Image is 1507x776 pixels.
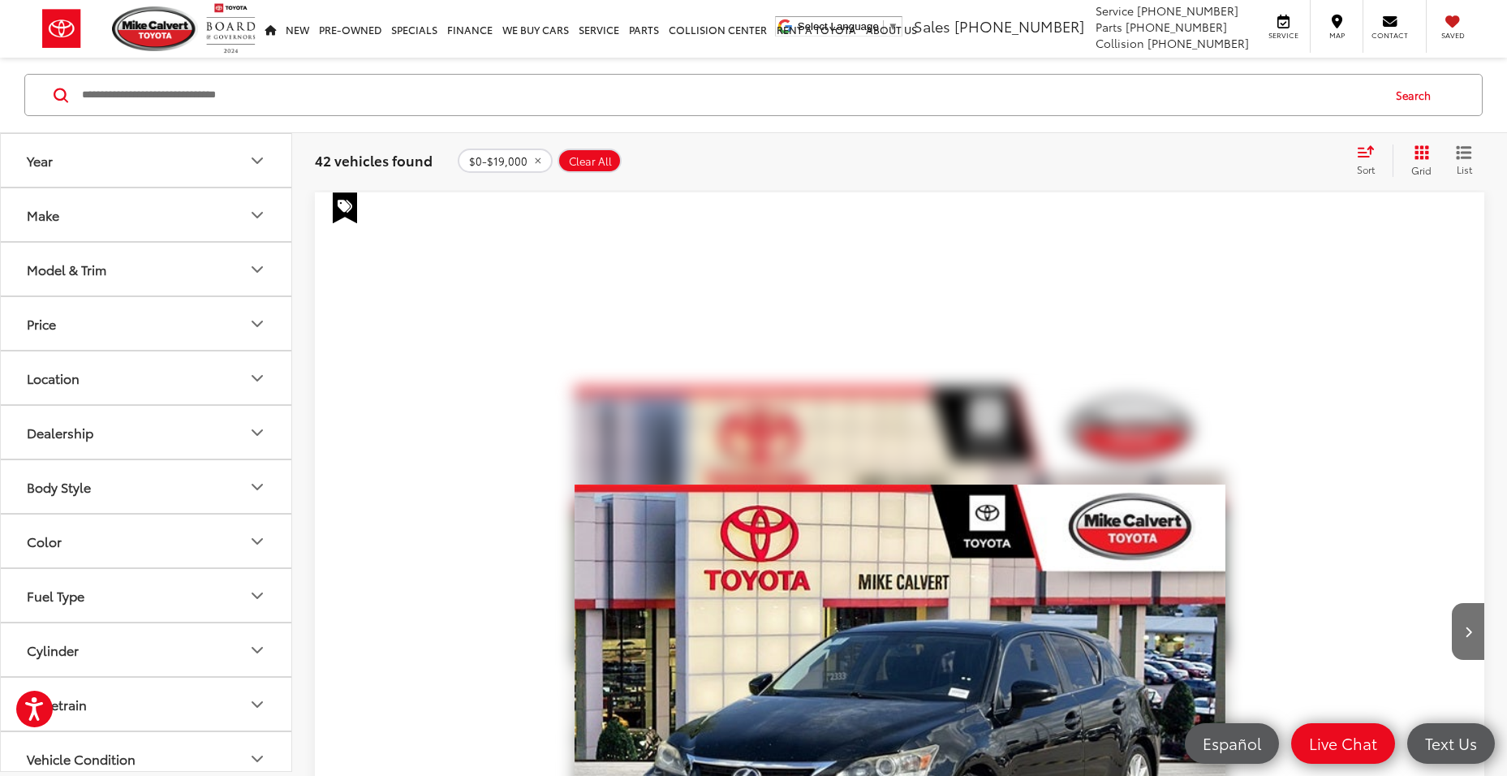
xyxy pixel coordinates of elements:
span: [PHONE_NUMBER] [1147,35,1249,51]
span: Saved [1435,30,1470,41]
span: [PHONE_NUMBER] [1126,19,1227,35]
button: DealershipDealership [1,406,293,459]
a: Español [1185,723,1279,764]
div: Fuel Type [248,586,267,606]
a: Text Us [1407,723,1495,764]
div: Location [248,369,267,388]
button: Grid View [1393,144,1444,177]
div: Dealership [27,425,93,440]
button: YearYear [1,134,293,187]
span: [PHONE_NUMBER] [1137,2,1238,19]
button: List View [1444,144,1484,177]
span: Special [333,192,357,223]
button: PricePrice [1,297,293,350]
span: Sort [1357,162,1375,176]
span: Service [1096,2,1134,19]
div: Cylinder [248,640,267,660]
div: Color [27,533,62,549]
div: Location [27,370,80,386]
span: Live Chat [1301,733,1385,753]
span: Text Us [1417,733,1485,753]
div: Body Style [248,477,267,497]
div: Body Style [27,479,91,494]
span: List [1456,162,1472,176]
div: Cylinder [27,642,79,657]
div: Vehicle Condition [248,749,267,769]
div: Color [248,532,267,551]
img: Mike Calvert Toyota [112,6,198,51]
button: DrivetrainDrivetrain [1,678,293,731]
button: Search [1380,75,1454,115]
span: 42 vehicles found [315,150,433,170]
span: Collision [1096,35,1144,51]
div: Vehicle Condition [27,751,136,766]
div: Year [27,153,53,168]
span: Map [1319,30,1354,41]
button: Body StyleBody Style [1,460,293,513]
div: Model & Trim [27,261,106,277]
button: ColorColor [1,515,293,567]
button: remove 0-19000 [458,149,553,173]
div: Make [27,207,59,222]
a: Live Chat [1291,723,1395,764]
button: Select sort value [1349,144,1393,177]
button: CylinderCylinder [1,623,293,676]
span: Sales [914,15,950,37]
button: Fuel TypeFuel Type [1,569,293,622]
span: Parts [1096,19,1122,35]
button: Clear All [558,149,622,173]
div: Price [27,316,56,331]
div: Make [248,205,267,225]
button: LocationLocation [1,351,293,404]
div: Year [248,151,267,170]
div: Price [248,314,267,334]
span: [PHONE_NUMBER] [954,15,1084,37]
input: Search by Make, Model, or Keyword [80,75,1380,114]
span: Contact [1371,30,1408,41]
div: Fuel Type [27,588,84,603]
button: Next image [1452,603,1484,660]
span: $0-$19,000 [469,155,527,168]
div: Drivetrain [27,696,87,712]
button: Model & TrimModel & Trim [1,243,293,295]
button: MakeMake [1,188,293,241]
span: Service [1265,30,1302,41]
div: Dealership [248,423,267,442]
span: Español [1195,733,1269,753]
div: Model & Trim [248,260,267,279]
span: Clear All [569,155,612,168]
div: Drivetrain [248,695,267,714]
span: Grid [1411,163,1432,177]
